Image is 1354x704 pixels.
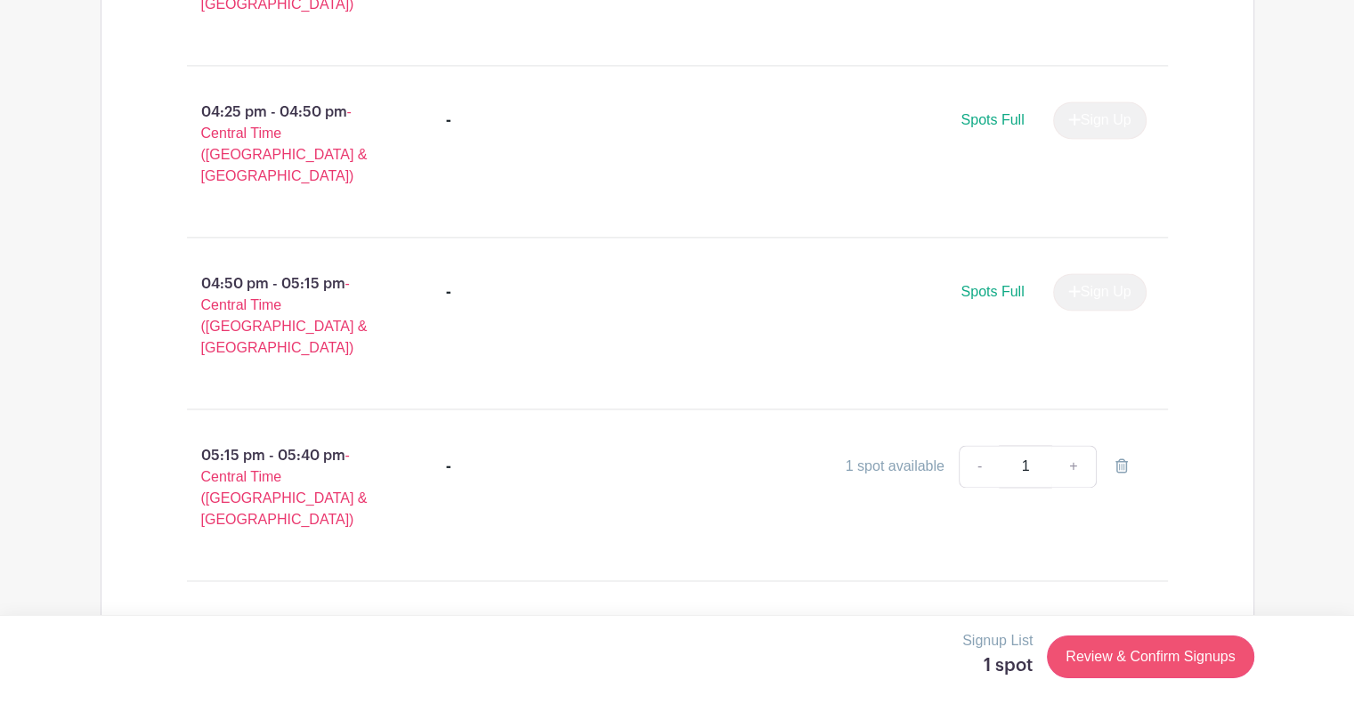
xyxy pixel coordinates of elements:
[1051,445,1096,488] a: +
[201,276,368,355] span: - Central Time ([GEOGRAPHIC_DATA] & [GEOGRAPHIC_DATA])
[158,266,418,366] p: 04:50 pm - 05:15 pm
[846,456,945,477] div: 1 spot available
[201,448,368,527] span: - Central Time ([GEOGRAPHIC_DATA] & [GEOGRAPHIC_DATA])
[959,445,1000,488] a: -
[1047,635,1253,678] a: Review & Confirm Signups
[961,112,1024,127] span: Spots Full
[962,655,1033,676] h5: 1 spot
[446,109,451,131] div: -
[961,284,1024,299] span: Spots Full
[201,104,368,183] span: - Central Time ([GEOGRAPHIC_DATA] & [GEOGRAPHIC_DATA])
[158,438,418,538] p: 05:15 pm - 05:40 pm
[446,456,451,477] div: -
[962,630,1033,651] p: Signup List
[446,281,451,303] div: -
[158,94,418,194] p: 04:25 pm - 04:50 pm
